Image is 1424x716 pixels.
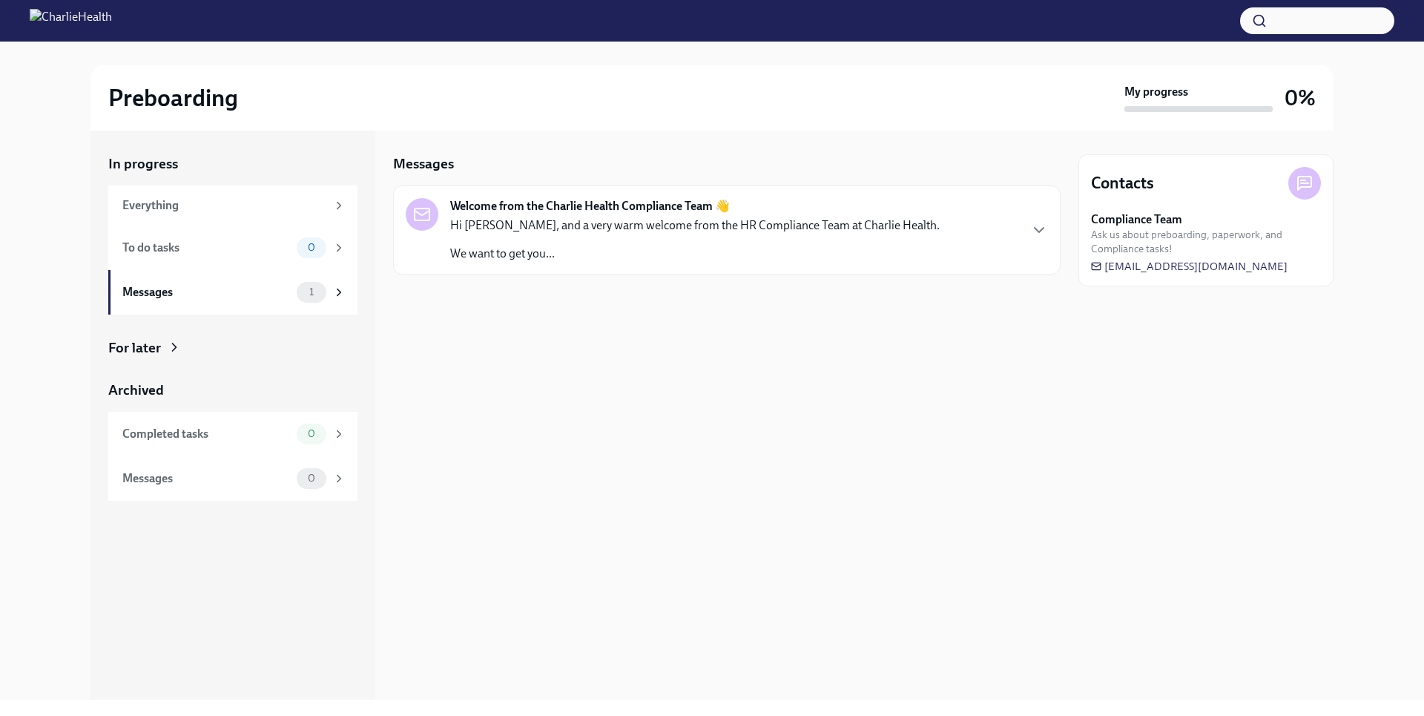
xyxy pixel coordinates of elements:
[108,338,357,358] a: For later
[122,240,291,256] div: To do tasks
[108,338,161,358] div: For later
[1091,172,1154,194] h4: Contacts
[108,154,357,174] a: In progress
[1091,228,1321,256] span: Ask us about preboarding, paperwork, and Compliance tasks!
[108,226,357,270] a: To do tasks0
[1124,84,1188,100] strong: My progress
[450,198,730,214] strong: Welcome from the Charlie Health Compliance Team 👋
[108,381,357,400] a: Archived
[122,426,291,442] div: Completed tasks
[122,470,291,487] div: Messages
[108,412,357,456] a: Completed tasks0
[30,9,112,33] img: CharlieHealth
[1091,211,1182,228] strong: Compliance Team
[122,197,326,214] div: Everything
[108,185,357,226] a: Everything
[299,428,324,439] span: 0
[299,242,324,253] span: 0
[300,286,323,298] span: 1
[122,284,291,300] div: Messages
[393,154,454,174] h5: Messages
[108,270,357,315] a: Messages1
[450,217,940,234] p: Hi [PERSON_NAME], and a very warm welcome from the HR Compliance Team at Charlie Health.
[1285,85,1316,111] h3: 0%
[108,83,238,113] h2: Preboarding
[108,456,357,501] a: Messages0
[299,473,324,484] span: 0
[450,246,940,262] p: We want to get you...
[1091,259,1288,274] a: [EMAIL_ADDRESS][DOMAIN_NAME]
